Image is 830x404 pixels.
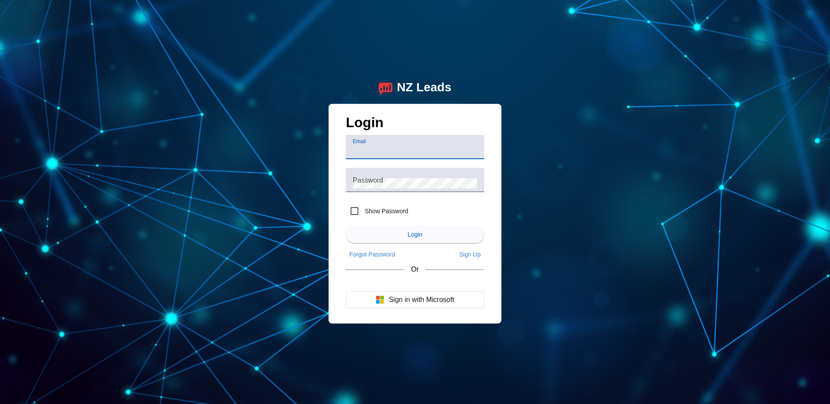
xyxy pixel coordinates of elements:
[379,80,393,95] img: logo
[411,266,419,273] span: Or
[353,139,366,144] mat-label: Email
[376,295,384,304] img: Microsoft logo
[346,291,484,308] button: Sign in with Microsoft
[349,251,395,258] span: Forgot Password
[346,115,484,135] h1: Login
[353,176,383,184] mat-label: Password
[397,80,451,95] div: NZ Leads
[459,251,481,258] span: Sign Up
[363,207,408,215] label: Show Password
[346,226,484,243] button: Login
[408,231,422,238] span: Login
[379,80,451,95] a: logoNZ Leads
